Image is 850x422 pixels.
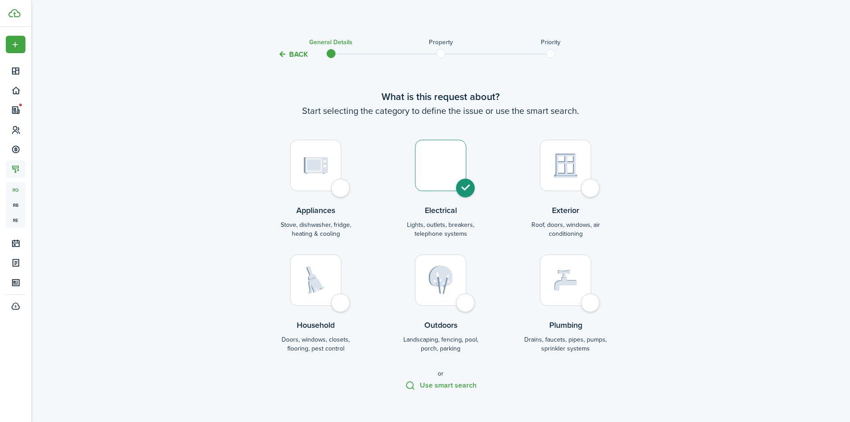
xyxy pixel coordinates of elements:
[307,266,325,294] img: Household
[253,205,378,216] control-radio-card-title: Appliances
[6,182,25,197] a: rq
[253,89,628,104] wizard-step-header-title: What is this request about?
[429,266,452,295] img: Outdoors
[6,36,25,53] button: Open menu
[378,205,503,216] control-radio-card-title: Electrical
[554,154,577,178] img: Exterior
[523,221,608,239] control-radio-card-description: Roof, doors, windows, air conditioning
[6,213,25,228] a: re
[378,319,503,331] control-radio-card-title: Outdoors
[278,50,308,59] button: Back
[253,319,378,331] control-radio-card-title: Household
[432,154,449,177] img: Electrical
[253,104,628,117] wizard-step-header-description: Start selecting the category to define the issue or use the smart search.
[405,380,477,390] button: Use smart search
[523,335,608,354] control-radio-card-description: Drains, faucets, pipes, pumps, sprinkler systems
[6,197,25,213] a: rb
[274,335,358,354] control-radio-card-description: Doors, windows, closets, flooring, pest control
[429,38,453,47] h3: Property
[8,9,21,17] img: TenantCloud
[253,369,628,390] div: or
[503,319,628,331] control-radio-card-title: Plumbing
[541,38,560,47] h3: Priority
[398,335,483,354] control-radio-card-description: Landscaping, fencing, pool, porch, parking
[309,38,352,47] h3: General Details
[503,205,628,216] control-radio-card-title: Exterior
[398,221,483,239] control-radio-card-description: Lights, outlets, breakers, telephone systems
[274,221,358,239] control-radio-card-description: Stove, dishwasher, fridge, heating & cooling
[554,270,577,291] img: Plumbing
[304,157,328,174] img: Appliances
